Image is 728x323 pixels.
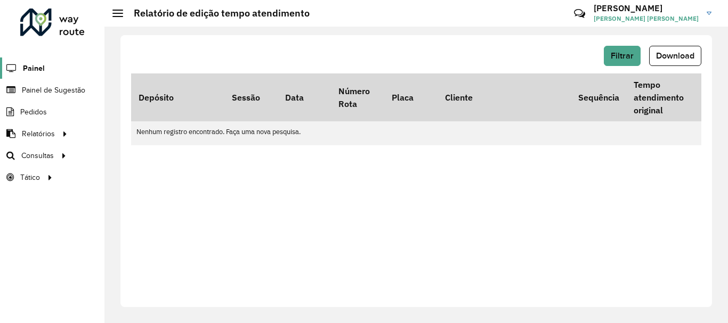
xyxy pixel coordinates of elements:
[438,73,571,121] th: Cliente
[20,172,40,183] span: Tático
[22,128,55,139] span: Relatórios
[22,85,85,96] span: Painel de Sugestão
[611,51,634,60] span: Filtrar
[656,51,694,60] span: Download
[278,73,331,121] th: Data
[20,106,47,118] span: Pedidos
[23,63,45,74] span: Painel
[131,73,224,121] th: Depósito
[21,150,54,161] span: Consultas
[123,7,310,19] h2: Relatório de edição tempo atendimento
[649,46,701,66] button: Download
[331,73,384,121] th: Número Rota
[571,73,626,121] th: Sequência
[224,73,278,121] th: Sessão
[604,46,641,66] button: Filtrar
[568,2,591,25] a: Contato Rápido
[384,73,438,121] th: Placa
[594,14,699,23] span: [PERSON_NAME] [PERSON_NAME]
[626,73,719,121] th: Tempo atendimento original
[594,3,699,13] h3: [PERSON_NAME]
